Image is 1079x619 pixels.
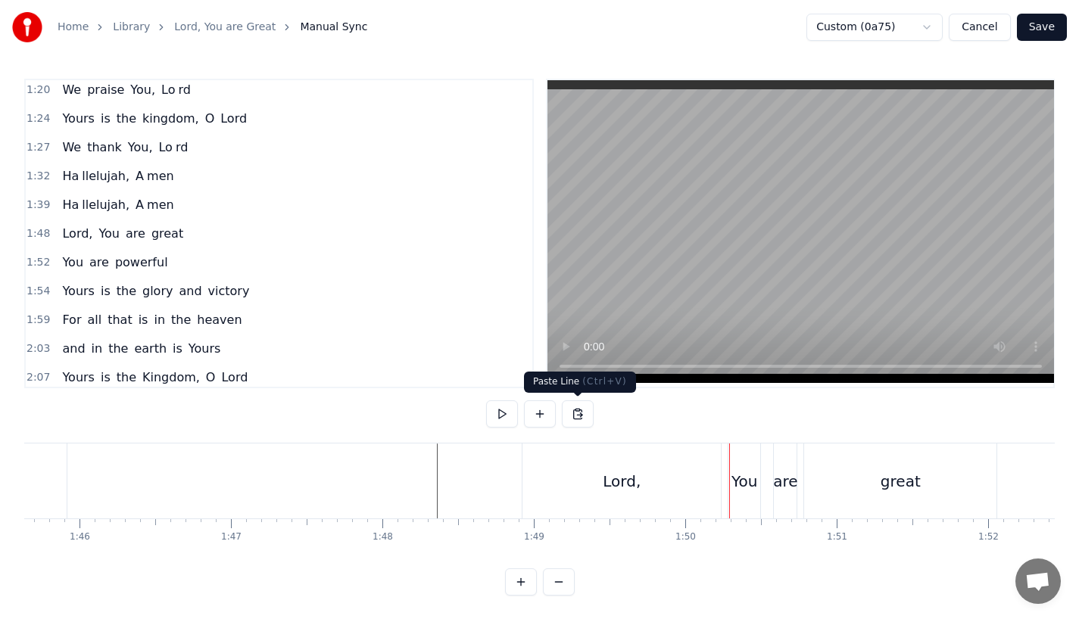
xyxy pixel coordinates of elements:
[115,110,138,127] span: the
[27,370,50,385] span: 2:07
[99,110,112,127] span: is
[124,225,147,242] span: are
[114,254,170,271] span: powerful
[220,369,249,386] span: Lord
[145,196,176,213] span: men
[27,82,50,98] span: 1:20
[86,81,126,98] span: praise
[174,138,189,156] span: rd
[141,110,201,127] span: kingdom,
[99,282,112,300] span: is
[133,340,168,357] span: earth
[978,531,999,543] div: 1:52
[603,470,641,493] div: Lord,
[524,372,636,393] div: Paste Line
[61,369,96,386] span: Yours
[61,282,96,300] span: Yours
[115,282,138,300] span: the
[524,531,544,543] div: 1:49
[827,531,847,543] div: 1:51
[27,284,50,299] span: 1:54
[27,341,50,356] span: 2:03
[115,369,138,386] span: the
[773,470,797,493] div: are
[582,376,627,387] span: ( Ctrl+V )
[160,81,176,98] span: Lo
[106,311,134,328] span: that
[61,196,80,213] span: Ha
[61,110,96,127] span: Yours
[27,111,50,126] span: 1:24
[90,340,104,357] span: in
[134,167,145,185] span: A
[204,110,217,127] span: O
[1015,558,1061,604] div: Open chat
[58,20,367,35] nav: breadcrumb
[204,369,217,386] span: O
[86,138,123,156] span: thank
[1017,14,1067,41] button: Save
[881,470,921,493] div: great
[61,311,83,328] span: For
[61,225,94,242] span: Lord,
[113,20,150,35] a: Library
[126,138,154,156] span: You,
[176,81,192,98] span: rd
[949,14,1010,41] button: Cancel
[141,282,174,300] span: glory
[86,311,103,328] span: all
[300,20,367,35] span: Manual Sync
[150,225,185,242] span: great
[61,254,85,271] span: You
[195,311,243,328] span: heaven
[80,167,131,185] span: llelujah,
[61,167,80,185] span: Ha
[61,81,83,98] span: We
[27,313,50,328] span: 1:59
[107,340,129,357] span: the
[141,369,201,386] span: Kingdom,
[171,340,184,357] span: is
[27,255,50,270] span: 1:52
[134,196,145,213] span: A
[157,138,173,156] span: Lo
[145,167,176,185] span: men
[58,20,89,35] a: Home
[97,225,121,242] span: You
[88,254,111,271] span: are
[61,138,83,156] span: We
[187,340,223,357] span: Yours
[27,140,50,155] span: 1:27
[27,169,50,184] span: 1:32
[61,340,86,357] span: and
[99,369,112,386] span: is
[221,531,242,543] div: 1:47
[174,20,276,35] a: Lord, You are Great
[80,196,131,213] span: llelujah,
[170,311,192,328] span: the
[373,531,393,543] div: 1:48
[70,531,90,543] div: 1:46
[675,531,696,543] div: 1:50
[207,282,251,300] span: victory
[219,110,248,127] span: Lord
[731,470,757,493] div: You
[27,198,50,213] span: 1:39
[129,81,157,98] span: You,
[137,311,150,328] span: is
[152,311,167,328] span: in
[27,226,50,241] span: 1:48
[177,282,203,300] span: and
[12,12,42,42] img: youka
